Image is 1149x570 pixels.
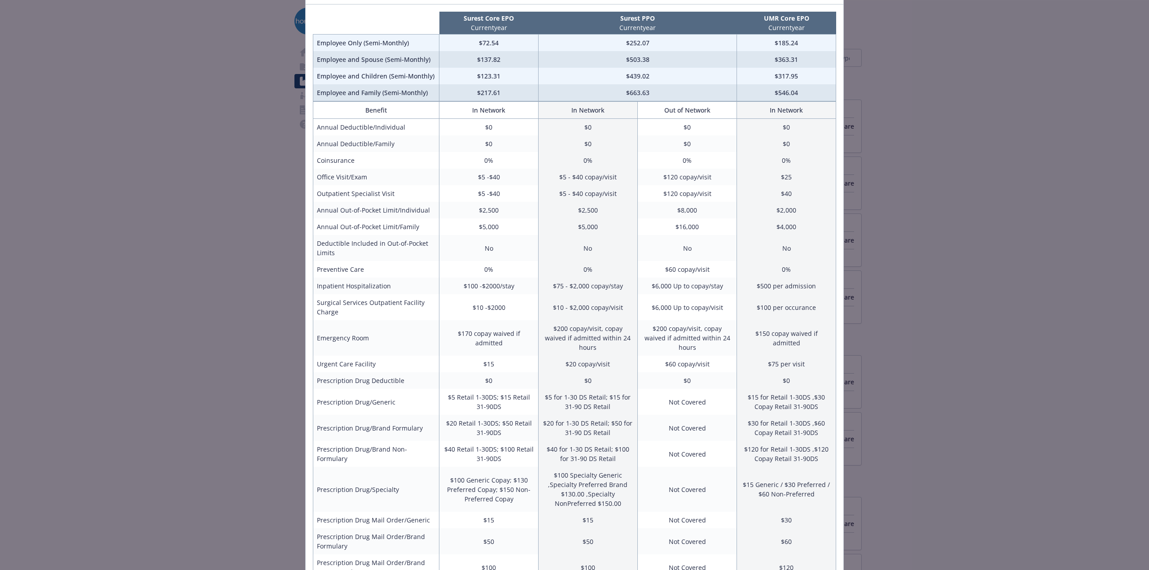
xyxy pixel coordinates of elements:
[313,218,439,235] td: Annual Out-of-Pocket Limit/Family
[737,261,836,278] td: 0%
[439,35,539,52] td: $72.54
[737,102,836,119] th: In Network
[638,261,737,278] td: $60 copay/visit
[737,119,836,136] td: $0
[439,202,539,218] td: $2,500
[313,84,439,101] td: Employee and Family (Semi-Monthly)
[638,320,737,356] td: $200 copay/visit, copay waived if admitted within 24 hours
[313,372,439,389] td: Prescription Drug Deductible
[538,84,737,101] td: $663.63
[313,235,439,261] td: Deductible Included in Out-of-Pocket Limits
[441,13,537,23] p: Surest Core EPO
[739,23,834,32] p: Current year
[313,294,439,320] td: Surgical Services Outpatient Facility Charge
[638,278,737,294] td: $6,000 Up to copay/stay
[538,202,637,218] td: $2,500
[737,320,836,356] td: $150 copay waived if admitted
[538,135,637,152] td: $0
[538,261,637,278] td: 0%
[538,169,637,185] td: $5 - $40 copay/visit
[439,441,539,467] td: $40 Retail 1-30DS; $100 Retail 31-90DS
[313,119,439,136] td: Annual Deductible/Individual
[313,415,439,441] td: Prescription Drug/Brand Formulary
[737,415,836,441] td: $30 for Retail 1-30DS ,$60 Copay Retail 31-90DS
[439,185,539,202] td: $5 -$40
[638,152,737,169] td: 0%
[313,528,439,554] td: Prescription Drug Mail Order/Brand Formulary
[439,135,539,152] td: $0
[739,13,834,23] p: UMR Core EPO
[737,235,836,261] td: No
[737,441,836,467] td: $120 for Retail 1-30DS ,$120 Copay Retail 31-90DS
[638,356,737,372] td: $60 copay/visit
[737,51,836,68] td: $363.31
[313,169,439,185] td: Office Visit/Exam
[439,528,539,554] td: $50
[313,202,439,218] td: Annual Out-of-Pocket Limit/Individual
[439,372,539,389] td: $0
[538,356,637,372] td: $20 copay/visit
[313,102,439,119] th: Benefit
[313,185,439,202] td: Outpatient Specialist Visit
[439,51,539,68] td: $137.82
[313,12,439,35] th: intentionally left blank
[313,356,439,372] td: Urgent Care Facility
[313,467,439,512] td: Prescription Drug/Specialty
[638,218,737,235] td: $16,000
[439,119,539,136] td: $0
[538,320,637,356] td: $200 copay/visit, copay waived if admitted within 24 hours
[439,261,539,278] td: 0%
[638,512,737,528] td: Not Covered
[540,13,735,23] p: Surest PPO
[313,152,439,169] td: Coinsurance
[737,467,836,512] td: $15 Generic / $30 Preferred / $60 Non-Preferred
[638,528,737,554] td: Not Covered
[538,218,637,235] td: $5,000
[538,102,637,119] th: In Network
[439,102,539,119] th: In Network
[538,35,737,52] td: $252.07
[737,68,836,84] td: $317.95
[638,185,737,202] td: $120 copay/visit
[439,218,539,235] td: $5,000
[737,294,836,320] td: $100 per occurance
[540,23,735,32] p: Current year
[313,389,439,415] td: Prescription Drug/Generic
[538,389,637,415] td: $5 for 1-30 DS Retail; $15 for 31-90 DS Retail
[313,51,439,68] td: Employee and Spouse (Semi-Monthly)
[538,372,637,389] td: $0
[638,389,737,415] td: Not Covered
[439,356,539,372] td: $15
[737,528,836,554] td: $60
[538,68,737,84] td: $439.02
[737,278,836,294] td: $500 per admission
[638,467,737,512] td: Not Covered
[538,528,637,554] td: $50
[638,235,737,261] td: No
[313,512,439,528] td: Prescription Drug Mail Order/Generic
[737,512,836,528] td: $30
[737,35,836,52] td: $185.24
[737,372,836,389] td: $0
[638,119,737,136] td: $0
[538,467,637,512] td: $100 Specialty Generic ,Specialty Preferred Brand $130.00 ,Specialty NonPreferred $150.00
[439,467,539,512] td: $100 Generic Copay; $130 Preferred Copay; $150 Non-Preferred Copay
[313,35,439,52] td: Employee Only (Semi-Monthly)
[538,278,637,294] td: $75 - $2,000 copay/stay
[538,294,637,320] td: $10 - $2,000 copay/visit
[439,294,539,320] td: $10 -$2000
[538,185,637,202] td: $5 - $40 copay/visit
[538,235,637,261] td: No
[737,185,836,202] td: $40
[538,119,637,136] td: $0
[737,389,836,415] td: $15 for Retail 1-30DS ,$30 Copay Retail 31-90DS
[439,389,539,415] td: $5 Retail 1-30DS; $15 Retail 31-90DS
[439,415,539,441] td: $20 Retail 1-30DS; $50 Retail 31-90DS
[737,169,836,185] td: $25
[313,261,439,278] td: Preventive Care
[737,356,836,372] td: $75 per visit
[439,68,539,84] td: $123.31
[737,218,836,235] td: $4,000
[538,512,637,528] td: $15
[439,512,539,528] td: $15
